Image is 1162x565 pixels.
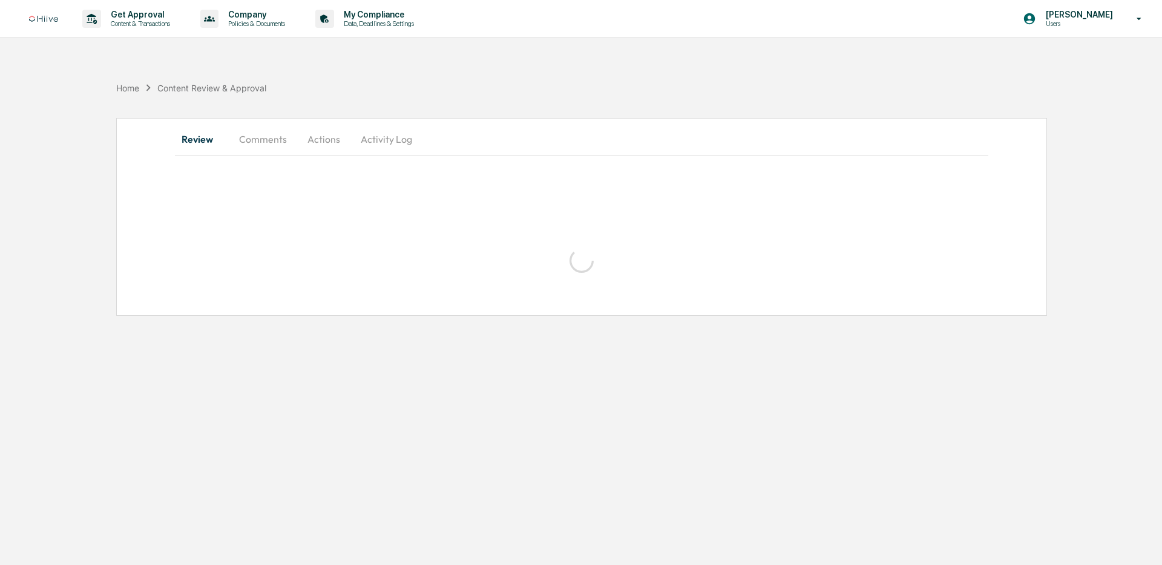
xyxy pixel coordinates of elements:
[334,10,420,19] p: My Compliance
[218,10,291,19] p: Company
[157,83,266,93] div: Content Review & Approval
[1036,10,1119,19] p: [PERSON_NAME]
[1036,19,1119,28] p: Users
[229,125,297,154] button: Comments
[101,10,176,19] p: Get Approval
[175,125,229,154] button: Review
[101,19,176,28] p: Content & Transactions
[175,125,988,154] div: secondary tabs example
[29,16,58,22] img: logo
[297,125,351,154] button: Actions
[334,19,420,28] p: Data, Deadlines & Settings
[218,19,291,28] p: Policies & Documents
[351,125,422,154] button: Activity Log
[116,83,139,93] div: Home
